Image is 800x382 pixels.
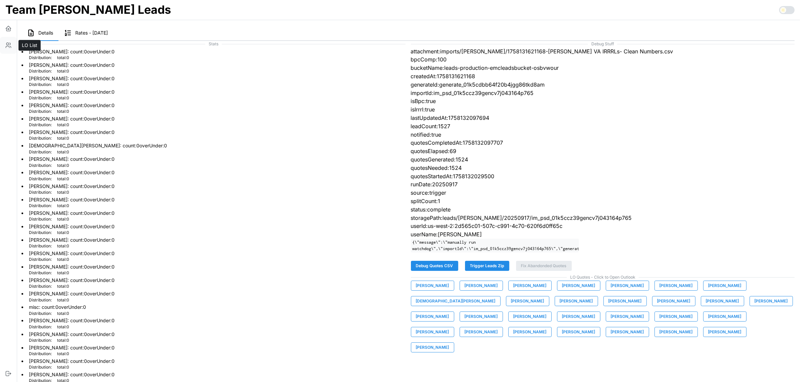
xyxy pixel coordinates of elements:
p: [PERSON_NAME] : count: 0 overUnder: 0 [29,156,115,162]
span: Stats [22,41,406,47]
span: [PERSON_NAME] [513,327,547,337]
button: [PERSON_NAME] [606,312,649,322]
span: [PERSON_NAME] [465,327,498,337]
p: total : 0 [57,176,69,182]
p: userId:us-west-2:2d565c01-507c-c991-4c70-620f6d0ff65c [411,222,795,230]
span: [PERSON_NAME] [660,312,693,321]
button: [PERSON_NAME] [557,312,600,322]
button: [PERSON_NAME] [652,296,696,306]
p: total : 0 [57,230,69,236]
p: total : 0 [57,95,69,101]
span: [PERSON_NAME] [611,327,644,337]
p: Distribution: [29,243,52,249]
p: Distribution: [29,82,52,88]
p: Distribution: [29,136,52,141]
span: [PERSON_NAME] [465,312,498,321]
span: [PERSON_NAME] [560,296,593,306]
p: [PERSON_NAME] : count: 0 overUnder: 0 [29,48,115,55]
p: runDate:20250917 [411,180,795,189]
p: total : 0 [57,203,69,209]
button: [PERSON_NAME] [603,296,647,306]
p: total : 0 [57,149,69,155]
p: Distribution: [29,270,52,276]
p: Distribution: [29,230,52,236]
p: total : 0 [57,217,69,222]
p: Distribution: [29,203,52,209]
p: total : 0 [57,109,69,114]
p: isBpc:true [411,97,795,105]
p: Distribution: [29,122,52,128]
button: [DEMOGRAPHIC_DATA][PERSON_NAME] [411,296,501,306]
button: [PERSON_NAME] [703,312,747,322]
p: Distribution: [29,190,52,195]
span: [PERSON_NAME] [416,343,449,352]
p: [PERSON_NAME] : count: 0 overUnder: 0 [29,264,115,270]
code: {\"message\":\"manually run watchdog\",\"importId\":\"im_psd_01k5ccz39gencv7j043164p765\",\"gener... [411,239,579,252]
p: isIrrrl:true [411,105,795,114]
p: bucketName:leads-production-emcleadsbucket-osbvwour [411,64,795,72]
p: [PERSON_NAME] : count: 0 overUnder: 0 [29,183,115,190]
p: [PERSON_NAME] : count: 0 overUnder: 0 [29,129,115,136]
p: Distribution: [29,338,52,343]
span: [PERSON_NAME] [708,312,742,321]
p: [PERSON_NAME] : count: 0 overUnder: 0 [29,237,115,243]
p: [PERSON_NAME] : count: 0 overUnder: 0 [29,75,115,82]
button: [PERSON_NAME] [508,281,552,291]
p: [PERSON_NAME] : count: 0 overUnder: 0 [29,89,115,95]
span: [PERSON_NAME] [562,281,595,290]
span: [PERSON_NAME] [562,312,595,321]
span: [PERSON_NAME] [511,296,544,306]
span: [PERSON_NAME] [657,296,690,306]
button: [PERSON_NAME] [655,327,698,337]
button: [PERSON_NAME] [701,296,744,306]
button: [PERSON_NAME] [557,327,600,337]
p: [PERSON_NAME] : count: 0 overUnder: 0 [29,290,115,297]
p: source:trigger [411,189,795,197]
span: [PERSON_NAME] [660,327,693,337]
p: total : 0 [57,257,69,262]
p: Distribution: [29,284,52,289]
p: [PERSON_NAME] : count: 0 overUnder: 0 [29,223,115,230]
p: quotesElapsed:69 [411,147,795,155]
p: total : 0 [57,270,69,276]
p: Distribution: [29,68,52,74]
button: [PERSON_NAME] [703,327,747,337]
span: [PERSON_NAME] [611,312,644,321]
span: Rates - [DATE] [75,31,108,35]
span: [PERSON_NAME] [416,281,449,290]
p: total : 0 [57,284,69,289]
p: Distribution: [29,324,52,330]
button: [PERSON_NAME] [750,296,793,306]
p: [PERSON_NAME] : count: 0 overUnder: 0 [29,62,115,68]
button: Debug Quotes CSV [411,261,458,271]
button: Fix Abandonded Quotes [516,261,572,271]
p: userName:[PERSON_NAME] [411,230,795,239]
p: [PERSON_NAME] : count: 0 overUnder: 0 [29,102,115,109]
p: [PERSON_NAME] : count: 0 overUnder: 0 [29,371,115,378]
button: [PERSON_NAME] [508,312,552,322]
p: splitCount:1 [411,197,795,205]
button: [PERSON_NAME] [460,327,503,337]
p: [PERSON_NAME] : count: 0 overUnder: 0 [29,331,115,338]
button: [PERSON_NAME] [460,312,503,322]
p: Distribution: [29,109,52,114]
p: [PERSON_NAME] : count: 0 overUnder: 0 [29,344,115,351]
p: Distribution: [29,257,52,262]
p: Distribution: [29,351,52,357]
button: [PERSON_NAME] [557,281,600,291]
p: total : 0 [57,163,69,169]
span: [PERSON_NAME] [611,281,644,290]
p: leadCount:1527 [411,122,795,131]
span: Fix Abandonded Quotes [521,261,567,271]
p: total : 0 [57,311,69,317]
p: total : 0 [57,136,69,141]
p: generateId:generate_01k5cdbb64f20b4jgg86tkd8am [411,81,795,89]
span: [PERSON_NAME] [416,327,449,337]
button: Trigger Leads Zip [465,261,509,271]
h1: Team [PERSON_NAME] Leads [5,2,171,17]
span: [PERSON_NAME] [706,296,739,306]
p: importId:im_psd_01k5ccz39gencv7j043164p765 [411,89,795,97]
p: Distribution: [29,297,52,303]
p: quotesGenerated:1524 [411,155,795,164]
p: Distribution: [29,163,52,169]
